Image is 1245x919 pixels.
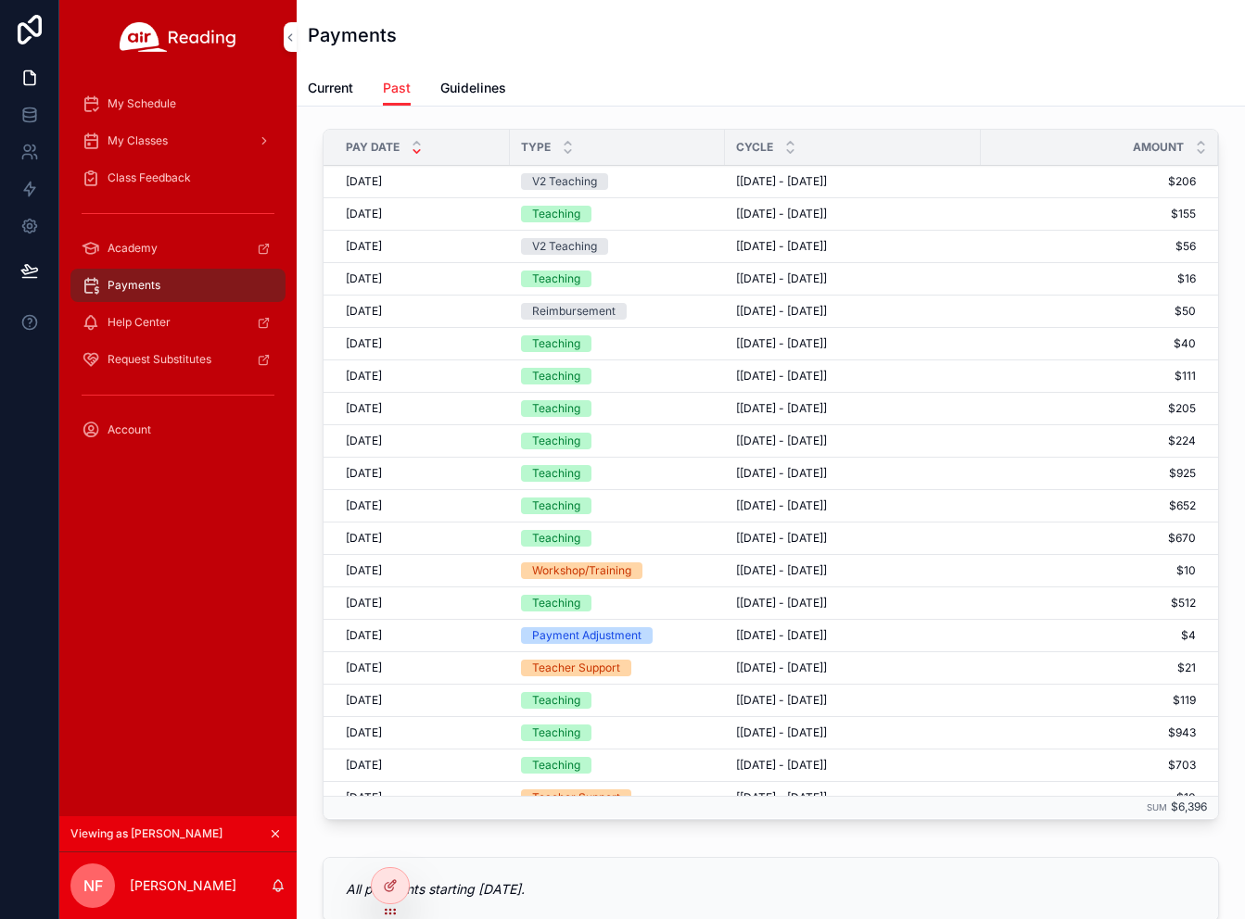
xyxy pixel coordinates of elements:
span: [[DATE] - [DATE]] [736,563,827,578]
span: [DATE] [346,661,382,675]
a: My Schedule [70,87,286,120]
a: Past [383,71,411,107]
span: $50 [981,304,1196,319]
span: $40 [981,336,1196,351]
div: Teacher Support [532,660,620,676]
span: $111 [981,369,1196,384]
span: [[DATE] - [DATE]] [736,207,827,221]
span: My Classes [108,133,168,148]
span: [[DATE] - [DATE]] [736,336,827,351]
span: Pay Date [346,140,400,155]
a: Request Substitutes [70,343,286,376]
span: [[DATE] - [DATE]] [736,661,827,675]
span: $16 [981,271,1196,286]
span: [DATE] [346,174,382,189]
div: Teacher Support [532,789,620,806]
div: Payment Adjustment [532,627,642,644]
span: [[DATE] - [DATE]] [736,434,827,448]
a: Current [308,71,353,108]
span: [DATE] [346,531,382,546]
div: V2 Teaching [532,238,597,255]
span: Amount [1133,140,1184,155]
span: [DATE] [346,271,382,286]
img: App logo [120,22,236,52]
span: [DATE] [346,790,382,805]
span: $10 [981,563,1196,578]
a: Payments [70,269,286,302]
div: Reimbursement [532,303,616,320]
span: [DATE] [346,596,382,611]
span: $155 [981,207,1196,221]
span: $512 [981,596,1196,611]
span: $925 [981,466,1196,481]
span: My Schedule [108,96,176,111]
span: $670 [981,531,1196,546]
span: [DATE] [346,304,382,319]
span: Account [108,422,151,437]
p: [PERSON_NAME] [130,876,236,895]
a: Guidelines [440,71,506,108]
div: scrollable content [59,74,297,471]
div: Teaching [532,271,580,287]
span: [DATE] [346,434,382,448]
span: $56 [981,239,1196,254]
span: $119 [981,693,1196,708]
div: Teaching [532,595,580,611]
span: [[DATE] - [DATE]] [736,498,827,513]
div: Teaching [532,465,580,482]
span: [[DATE] - [DATE]] [736,369,827,384]
span: $6,396 [1171,800,1207,814]
span: Type [521,140,551,155]
span: [DATE] [346,725,382,740]
small: Sum [1147,803,1167,813]
div: Teaching [532,335,580,352]
span: $21 [981,661,1196,675]
a: Help Center [70,306,286,339]
span: [[DATE] - [DATE]] [736,401,827,416]
div: Teaching [532,368,580,384]
span: [[DATE] - [DATE]] [736,693,827,708]
div: Workshop/Training [532,562,631,579]
div: Teaching [532,530,580,547]
span: [DATE] [346,758,382,773]
span: [DATE] [346,563,382,578]
span: Guidelines [440,79,506,97]
span: [[DATE] - [DATE]] [736,531,827,546]
span: [DATE] [346,498,382,513]
span: Help Center [108,315,171,330]
span: $703 [981,758,1196,773]
span: Request Substitutes [108,352,211,367]
span: $4 [981,628,1196,643]
span: [[DATE] - [DATE]] [736,725,827,740]
div: Teaching [532,724,580,741]
span: $224 [981,434,1196,448]
div: Teaching [532,433,580,449]
span: [DATE] [346,466,382,481]
span: $652 [981,498,1196,513]
span: Cycle [736,140,773,155]
a: My Classes [70,124,286,157]
span: $10 [981,790,1196,805]
span: [[DATE] - [DATE]] [736,174,827,189]
span: Class Feedback [108,170,191,185]
div: Teaching [532,400,580,417]
span: Current [308,79,353,97]
span: [DATE] [346,336,382,351]
span: Payments [108,278,160,293]
span: [DATE] [346,401,382,416]
div: Teaching [532,497,580,514]
span: [[DATE] - [DATE]] [736,790,827,805]
span: [DATE] [346,693,382,708]
span: NF [83,875,103,897]
span: [DATE] [346,239,382,254]
div: Teaching [532,206,580,222]
span: [[DATE] - [DATE]] [736,596,827,611]
span: Viewing as [PERSON_NAME] [70,826,222,841]
h1: Payments [308,22,397,48]
a: Account [70,413,286,447]
span: [[DATE] - [DATE]] [736,466,827,481]
span: [[DATE] - [DATE]] [736,271,827,286]
span: [DATE] [346,369,382,384]
span: [[DATE] - [DATE]] [736,239,827,254]
div: Teaching [532,757,580,774]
